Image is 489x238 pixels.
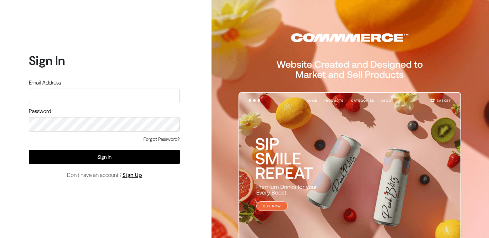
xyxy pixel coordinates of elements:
[29,79,61,87] label: Email Address
[123,171,142,179] a: Sign Up
[29,53,180,68] h1: Sign In
[29,150,180,164] button: Sign In
[67,171,142,179] span: Don’t have an account ?
[29,107,51,115] label: Password
[143,136,180,143] a: Forgot Password?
